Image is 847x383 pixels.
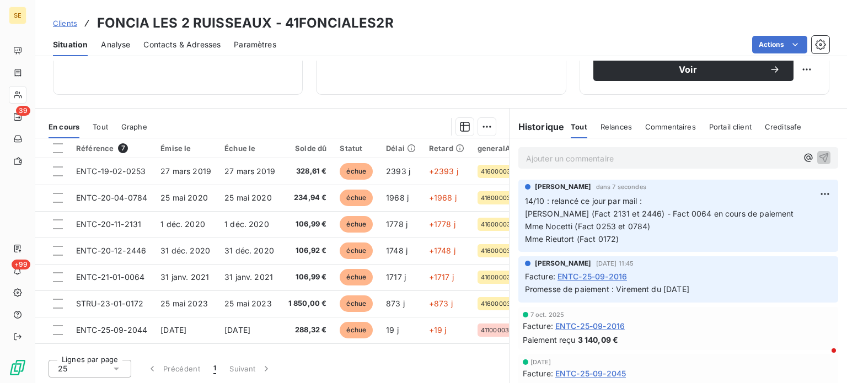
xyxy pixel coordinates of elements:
[76,272,144,282] span: ENTC-21-01-0064
[207,357,223,380] button: 1
[386,219,408,229] span: 1778 j
[16,106,30,116] span: 39
[523,334,576,346] span: Paiement reçu
[386,166,410,176] span: 2393 j
[752,36,807,53] button: Actions
[525,271,555,282] span: Facture :
[9,359,26,376] img: Logo LeanPay
[709,122,752,131] span: Portail client
[645,122,696,131] span: Commentaires
[481,274,511,280] span: 41600003
[386,325,399,335] span: 19 j
[340,163,373,180] span: échue
[101,39,130,50] span: Analyse
[224,246,274,255] span: 31 déc. 2020
[340,269,373,285] span: échue
[97,13,394,33] h3: FONCIA LES 2 RUISSEAUX - 41FONCIALES2R
[386,144,416,153] div: Délai
[535,182,592,192] span: [PERSON_NAME]
[93,122,108,131] span: Tout
[593,58,794,81] button: Voir
[224,325,250,335] span: [DATE]
[810,346,836,372] iframe: Intercom live chat
[224,193,272,202] span: 25 mai 2020
[525,196,794,244] span: 14/10 : relancé ce jour par mail : [PERSON_NAME] (Fact 2131 et 2446) - Fact 0064 en cours de paie...
[478,144,543,153] div: generalAccountId
[386,299,405,308] span: 873 j
[578,334,619,346] span: 3 140,09 €
[49,122,79,131] span: En cours
[429,246,455,255] span: +1748 j
[224,144,275,153] div: Échue le
[223,357,278,380] button: Suivant
[213,363,216,374] span: 1
[160,144,211,153] div: Émise le
[340,242,373,259] span: échue
[160,325,186,335] span: [DATE]
[340,190,373,206] span: échue
[160,272,209,282] span: 31 janv. 2021
[510,120,565,133] h6: Historique
[429,219,455,229] span: +1778 j
[76,246,146,255] span: ENTC-20-12-2446
[340,216,373,233] span: échue
[525,284,689,294] span: Promesse de paiement : Virement du [DATE]
[76,325,147,335] span: ENTC-25-09-2044
[481,327,509,333] span: 41100003
[481,195,511,201] span: 41600003
[234,39,276,50] span: Paramètres
[340,144,373,153] div: Statut
[53,19,77,28] span: Clients
[429,144,464,153] div: Retard
[160,219,205,229] span: 1 déc. 2020
[224,219,269,229] span: 1 déc. 2020
[76,143,147,153] div: Référence
[601,122,632,131] span: Relances
[481,300,511,307] span: 41600003
[288,298,327,309] span: 1 850,00 €
[76,193,147,202] span: ENTC-20-04-0784
[340,322,373,338] span: échue
[386,193,409,202] span: 1968 j
[555,368,626,379] span: ENTC-25-09-2045
[530,311,565,318] span: 7 oct. 2025
[340,295,373,312] span: échue
[607,65,769,74] span: Voir
[288,166,327,177] span: 328,61 €
[288,192,327,203] span: 234,94 €
[224,166,275,176] span: 27 mars 2019
[535,258,592,268] span: [PERSON_NAME]
[429,299,453,308] span: +873 j
[160,193,208,202] span: 25 mai 2020
[288,272,327,283] span: 106,99 €
[386,246,408,255] span: 1748 j
[429,272,454,282] span: +1717 j
[288,325,327,336] span: 288,32 €
[386,272,406,282] span: 1717 j
[596,184,646,190] span: dans 7 secondes
[429,193,457,202] span: +1968 j
[429,166,458,176] span: +2393 j
[224,299,272,308] span: 25 mai 2023
[481,221,511,228] span: 41600003
[555,320,625,332] span: ENTC-25-09-2016
[143,39,221,50] span: Contacts & Adresses
[765,122,802,131] span: Creditsafe
[118,143,128,153] span: 7
[557,271,627,282] span: ENTC-25-09-2016
[429,325,447,335] span: +19 j
[160,299,208,308] span: 25 mai 2023
[288,245,327,256] span: 106,92 €
[121,122,147,131] span: Graphe
[596,260,634,267] span: [DATE] 11:45
[58,363,67,374] span: 25
[53,39,88,50] span: Situation
[523,368,553,379] span: Facture :
[288,219,327,230] span: 106,99 €
[571,122,587,131] span: Tout
[530,359,551,365] span: [DATE]
[140,357,207,380] button: Précédent
[288,144,327,153] div: Solde dû
[76,166,146,176] span: ENTC-19-02-0253
[523,320,553,332] span: Facture :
